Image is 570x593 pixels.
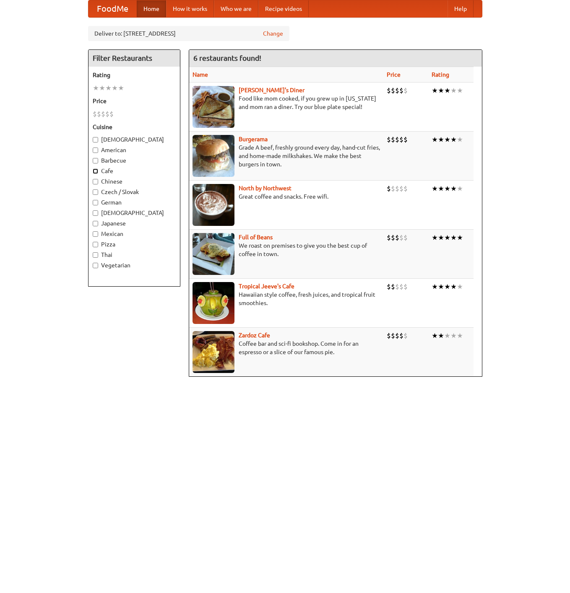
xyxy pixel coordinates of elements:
[450,86,457,95] li: ★
[438,233,444,242] li: ★
[450,135,457,144] li: ★
[93,167,176,175] label: Cafe
[403,282,408,291] li: $
[193,86,234,128] img: sallys.jpg
[457,282,463,291] li: ★
[99,83,105,93] li: ★
[432,331,438,340] li: ★
[438,184,444,193] li: ★
[444,184,450,193] li: ★
[137,0,166,17] a: Home
[93,263,98,268] input: Vegetarian
[93,219,176,228] label: Japanese
[457,233,463,242] li: ★
[239,136,268,142] a: Burgerama
[391,184,395,193] li: $
[438,135,444,144] li: ★
[444,86,450,95] li: ★
[387,184,391,193] li: $
[193,94,380,111] p: Food like mom cooked, if you grew up in [US_STATE] and mom ran a diner. Try our blue plate special!
[93,179,98,184] input: Chinese
[193,233,234,275] img: beans.jpg
[450,331,457,340] li: ★
[93,251,176,259] label: Thai
[395,86,399,95] li: $
[399,331,403,340] li: $
[93,158,98,163] input: Barbecue
[387,71,401,78] a: Price
[403,331,408,340] li: $
[93,135,176,144] label: [DEMOGRAPHIC_DATA]
[93,252,98,258] input: Thai
[395,184,399,193] li: $
[432,135,438,144] li: ★
[395,233,399,242] li: $
[105,109,109,119] li: $
[391,86,395,95] li: $
[399,233,403,242] li: $
[93,200,98,205] input: German
[239,234,273,241] a: Full of Beans
[93,242,98,247] input: Pizza
[193,241,380,258] p: We roast on premises to give you the best cup of coffee in town.
[105,83,112,93] li: ★
[457,135,463,144] li: ★
[93,177,176,186] label: Chinese
[193,54,261,62] ng-pluralize: 6 restaurants found!
[457,86,463,95] li: ★
[432,184,438,193] li: ★
[258,0,309,17] a: Recipe videos
[93,148,98,153] input: American
[387,135,391,144] li: $
[93,198,176,207] label: German
[432,233,438,242] li: ★
[391,282,395,291] li: $
[391,331,395,340] li: $
[93,123,176,131] h5: Cuisine
[432,86,438,95] li: ★
[395,282,399,291] li: $
[391,135,395,144] li: $
[239,332,270,339] a: Zardoz Cafe
[93,137,98,142] input: [DEMOGRAPHIC_DATA]
[450,184,457,193] li: ★
[457,184,463,193] li: ★
[93,156,176,165] label: Barbecue
[193,135,234,177] img: burgerama.jpg
[444,331,450,340] li: ★
[93,97,176,105] h5: Price
[399,282,403,291] li: $
[448,0,474,17] a: Help
[93,209,176,217] label: [DEMOGRAPHIC_DATA]
[88,50,180,67] h4: Filter Restaurants
[403,233,408,242] li: $
[193,192,380,201] p: Great coffee and snacks. Free wifi.
[93,210,98,216] input: [DEMOGRAPHIC_DATA]
[93,83,99,93] li: ★
[88,0,137,17] a: FoodMe
[239,185,292,192] a: North by Northwest
[263,29,283,38] a: Change
[395,331,399,340] li: $
[403,184,408,193] li: $
[166,0,214,17] a: How it works
[239,87,305,93] a: [PERSON_NAME]'s Diner
[432,282,438,291] li: ★
[93,240,176,249] label: Pizza
[391,233,395,242] li: $
[438,282,444,291] li: ★
[239,283,294,290] b: Tropical Jeeve's Cafe
[193,339,380,356] p: Coffee bar and sci-fi bookshop. Come in for an espresso or a slice of our famous pie.
[403,86,408,95] li: $
[93,146,176,154] label: American
[403,135,408,144] li: $
[438,86,444,95] li: ★
[444,135,450,144] li: ★
[93,109,97,119] li: $
[93,231,98,237] input: Mexican
[399,86,403,95] li: $
[399,184,403,193] li: $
